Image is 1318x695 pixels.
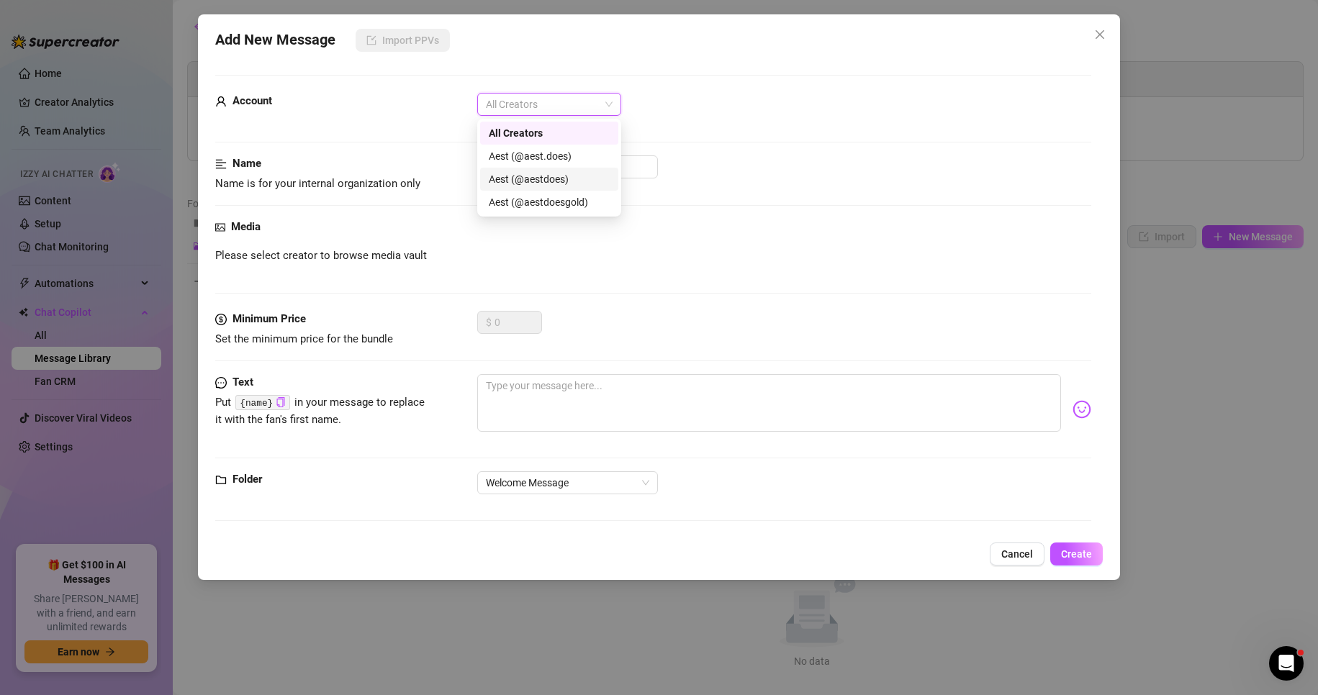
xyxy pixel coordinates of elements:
[489,171,610,187] div: Aest (@aestdoes)
[233,376,253,389] strong: Text
[489,125,610,141] div: All Creators
[1061,548,1092,560] span: Create
[1088,23,1111,46] button: Close
[480,168,618,191] div: Aest (@aestdoes)
[480,122,618,145] div: All Creators
[215,247,427,265] span: Please select creator to browse media vault
[233,157,261,170] strong: Name
[215,29,335,52] span: Add New Message
[480,191,618,214] div: Aest (@aestdoesgold)
[489,148,610,164] div: Aest (@aest.does)
[215,177,420,190] span: Name is for your internal organization only
[231,220,261,233] strong: Media
[233,473,262,486] strong: Folder
[480,145,618,168] div: Aest (@aest.does)
[215,93,227,110] span: user
[486,94,613,115] span: All Creators
[1001,548,1033,560] span: Cancel
[489,194,610,210] div: Aest (@aestdoesgold)
[215,374,227,391] span: message
[215,219,225,236] span: picture
[1269,646,1304,681] iframe: Intercom live chat
[1050,542,1103,565] button: Create
[233,94,272,107] strong: Account
[215,311,227,328] span: dollar
[1094,29,1106,40] span: close
[235,395,289,410] code: {name}
[276,397,285,408] button: Click to Copy
[1088,29,1111,40] span: Close
[215,396,425,426] span: Put in your message to replace it with the fan's first name.
[486,472,649,494] span: Welcome Message
[233,312,306,325] strong: Minimum Price
[1073,400,1091,419] img: svg%3e
[215,155,227,173] span: align-left
[215,471,227,489] span: folder
[276,397,285,406] span: copy
[990,542,1044,565] button: Cancel
[356,29,450,52] button: Import PPVs
[215,332,393,345] span: Set the minimum price for the bundle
